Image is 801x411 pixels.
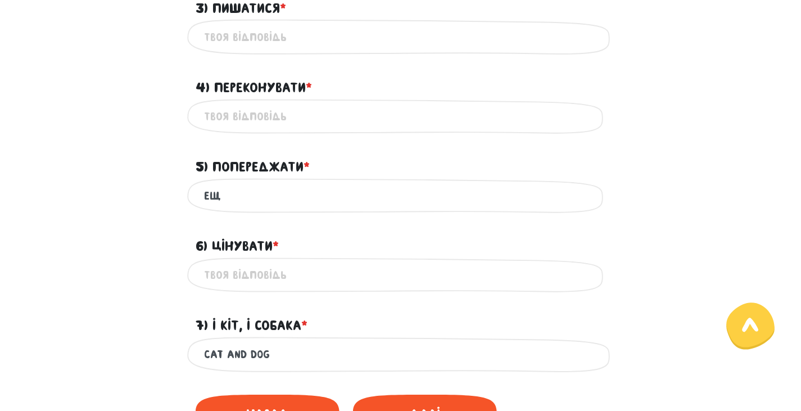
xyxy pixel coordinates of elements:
[204,183,598,209] input: Твоя відповідь
[204,342,598,367] input: Твоя відповідь
[196,315,307,336] label: 7) І кіт, і собака
[204,24,598,49] input: Твоя відповідь
[204,104,598,129] input: Твоя відповідь
[204,263,598,288] input: Твоя відповідь
[196,156,310,178] label: 5) Попереджати
[196,236,279,257] label: 6) Цінувати
[196,77,312,98] label: 4) Переконувати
